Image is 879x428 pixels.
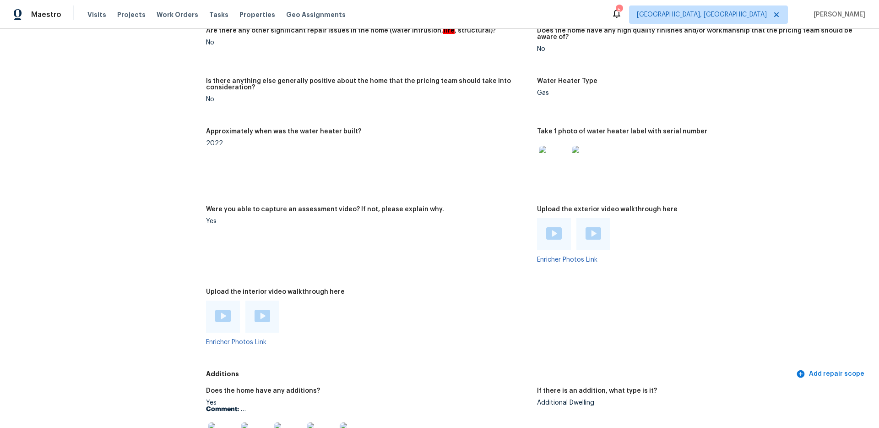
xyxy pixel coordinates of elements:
[206,206,444,213] h5: Were you able to capture an assessment video? If not, please explain why.
[215,310,231,324] a: Play Video
[255,310,270,322] img: Play Video
[117,10,146,19] span: Projects
[537,78,597,84] h5: Water Heater Type
[537,128,707,135] h5: Take 1 photo of water heater label with serial number
[206,128,361,135] h5: Approximately when was the water heater built?
[206,78,530,91] h5: Is there anything else generally positive about the home that the pricing team should take into c...
[215,310,231,322] img: Play Video
[206,96,530,103] div: No
[239,10,275,19] span: Properties
[87,10,106,19] span: Visits
[537,400,861,406] div: Additional Dwelling
[537,388,657,394] h5: If there is an addition, what type is it?
[794,366,868,383] button: Add repair scope
[537,46,861,52] div: No
[206,339,266,346] a: Enricher Photos Link
[616,5,622,15] div: 5
[206,388,320,394] h5: Does the home have any additions?
[546,227,562,241] a: Play Video
[206,140,530,147] div: 2022
[537,90,861,96] div: Gas
[255,310,270,324] a: Play Video
[537,257,597,263] a: Enricher Photos Link
[206,39,530,46] div: No
[537,27,861,40] h5: Does the home have any high quality finishes and/or workmanship that the pricing team should be a...
[206,406,239,412] b: Comment:
[206,218,530,225] div: Yes
[209,11,228,18] span: Tasks
[586,227,601,240] img: Play Video
[206,406,530,412] p: …
[157,10,198,19] span: Work Orders
[443,27,455,34] em: fire
[286,10,346,19] span: Geo Assignments
[31,10,61,19] span: Maestro
[798,368,864,380] span: Add repair scope
[537,206,678,213] h5: Upload the exterior video walkthrough here
[586,227,601,241] a: Play Video
[637,10,767,19] span: [GEOGRAPHIC_DATA], [GEOGRAPHIC_DATA]
[546,227,562,240] img: Play Video
[206,27,496,34] h5: Are there any other significant repair issues in the home (water intrusion, , structural)?
[206,369,794,379] h5: Additions
[206,289,345,295] h5: Upload the interior video walkthrough here
[810,10,865,19] span: [PERSON_NAME]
